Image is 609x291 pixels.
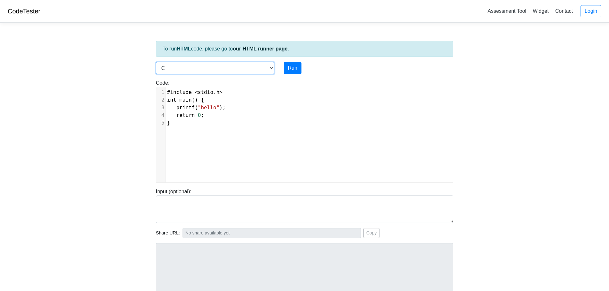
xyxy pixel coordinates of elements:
a: Login [581,5,601,17]
div: 1 [156,88,166,96]
a: our HTML runner page [233,46,287,51]
span: int [167,97,176,103]
span: Share URL: [156,230,180,237]
button: Run [284,62,301,74]
span: ( ); [167,104,226,111]
a: Assessment Tool [485,6,529,16]
a: Widget [530,6,551,16]
span: () { [167,97,204,103]
div: 4 [156,111,166,119]
input: No share available yet [183,228,361,238]
div: 5 [156,119,166,127]
span: main [179,97,192,103]
span: printf [176,104,195,111]
span: > [219,89,223,95]
div: Input (optional): [151,188,458,223]
span: return [176,112,195,118]
div: Code: [151,79,458,183]
div: 2 [156,96,166,104]
a: Contact [553,6,575,16]
strong: HTML [177,46,191,51]
span: 0 [198,112,201,118]
span: #include [167,89,192,95]
span: < [195,89,198,95]
a: CodeTester [8,8,40,15]
span: . [167,89,223,95]
div: 3 [156,104,166,111]
span: ; [167,112,204,118]
span: "hello" [198,104,219,111]
span: } [167,120,170,126]
div: To run code, please go to . [156,41,453,57]
span: stdio [198,89,213,95]
span: h [216,89,220,95]
button: Copy [363,228,380,238]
